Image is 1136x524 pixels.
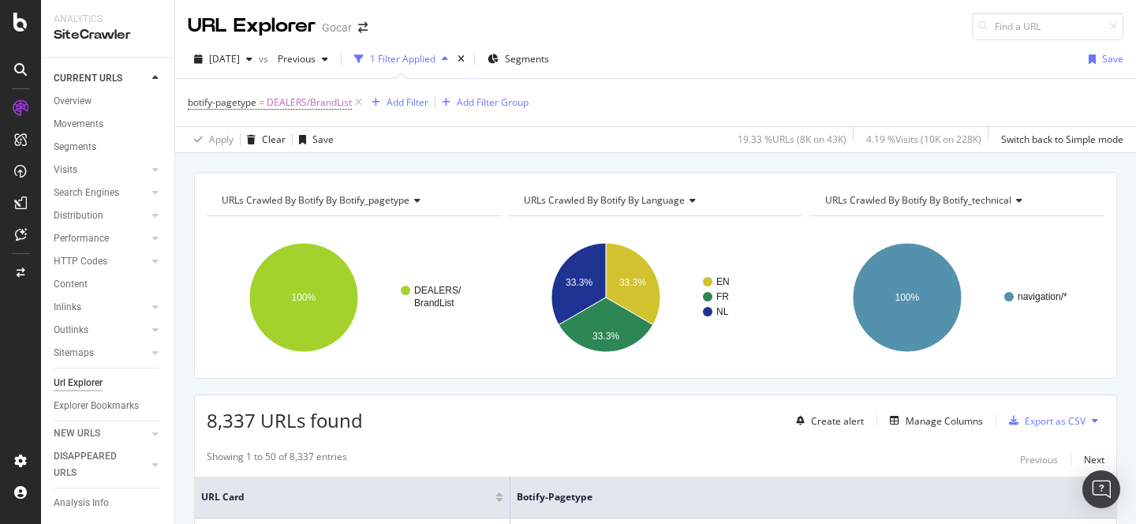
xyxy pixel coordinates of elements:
[54,185,148,201] a: Search Engines
[54,116,163,133] a: Movements
[54,93,163,110] a: Overview
[188,95,256,109] span: botify-pagetype
[906,414,983,428] div: Manage Columns
[414,298,454,309] text: BrandList
[505,52,549,65] span: Segments
[188,127,234,152] button: Apply
[1020,450,1058,469] button: Previous
[358,22,368,33] div: arrow-right-arrow-left
[312,133,334,146] div: Save
[810,229,1104,366] svg: A chart.
[322,20,352,36] div: Gocar
[219,188,487,213] h4: URLs Crawled By Botify By botify_pagetype
[54,139,163,155] a: Segments
[822,188,1090,213] h4: URLs Crawled By Botify By botify_technical
[1020,453,1058,466] div: Previous
[54,495,163,511] a: Analysis Info
[716,276,730,287] text: EN
[1084,453,1104,466] div: Next
[267,92,352,114] span: DEALERS/BrandList
[884,411,983,430] button: Manage Columns
[1025,414,1086,428] div: Export as CSV
[54,299,81,316] div: Inlinks
[54,448,133,481] div: DISAPPEARED URLS
[54,495,109,511] div: Analysis Info
[54,425,100,442] div: NEW URLS
[54,253,148,270] a: HTTP Codes
[1001,133,1123,146] div: Switch back to Simple mode
[209,52,240,65] span: 2025 Sep. 9th
[365,93,428,112] button: Add Filter
[972,13,1123,40] input: Find a URL
[521,188,789,213] h4: URLs Crawled By Botify By language
[54,93,92,110] div: Overview
[54,345,94,361] div: Sitemaps
[54,276,163,293] a: Content
[1084,450,1104,469] button: Next
[188,13,316,39] div: URL Explorer
[738,133,846,146] div: 19.33 % URLs ( 8K on 43K )
[54,70,148,87] a: CURRENT URLS
[188,47,259,72] button: [DATE]
[811,414,864,428] div: Create alert
[995,127,1123,152] button: Switch back to Simple mode
[54,208,103,224] div: Distribution
[54,253,107,270] div: HTTP Codes
[201,490,491,504] span: URL Card
[481,47,555,72] button: Segments
[54,13,162,26] div: Analytics
[54,398,163,414] a: Explorer Bookmarks
[435,93,529,112] button: Add Filter Group
[54,398,139,414] div: Explorer Bookmarks
[54,448,148,481] a: DISAPPEARED URLS
[54,162,77,178] div: Visits
[866,133,981,146] div: 4.19 % Visits ( 10K on 228K )
[454,51,468,67] div: times
[262,133,286,146] div: Clear
[54,26,162,44] div: SiteCrawler
[414,285,461,296] text: DEALERS/
[1082,470,1120,508] div: Open Intercom Messenger
[54,276,88,293] div: Content
[592,331,619,342] text: 33.3%
[241,127,286,152] button: Clear
[207,407,363,433] span: 8,337 URLs found
[292,292,316,303] text: 100%
[895,292,920,303] text: 100%
[207,450,347,469] div: Showing 1 to 50 of 8,337 entries
[825,193,1011,207] span: URLs Crawled By Botify By botify_technical
[207,229,501,366] svg: A chart.
[517,490,1078,504] span: botify-pagetype
[54,208,148,224] a: Distribution
[790,408,864,433] button: Create alert
[54,425,148,442] a: NEW URLS
[370,52,435,65] div: 1 Filter Applied
[54,185,119,201] div: Search Engines
[54,139,96,155] div: Segments
[54,345,148,361] a: Sitemaps
[54,116,103,133] div: Movements
[271,47,334,72] button: Previous
[271,52,316,65] span: Previous
[54,230,109,247] div: Performance
[54,322,148,339] a: Outlinks
[387,95,428,109] div: Add Filter
[54,375,103,391] div: Url Explorer
[348,47,454,72] button: 1 Filter Applied
[54,375,163,391] a: Url Explorer
[1082,47,1123,72] button: Save
[54,162,148,178] a: Visits
[716,291,729,302] text: FR
[1102,52,1123,65] div: Save
[1003,408,1086,433] button: Export as CSV
[457,95,529,109] div: Add Filter Group
[209,133,234,146] div: Apply
[259,52,271,65] span: vs
[222,193,409,207] span: URLs Crawled By Botify By botify_pagetype
[54,322,88,339] div: Outlinks
[54,230,148,247] a: Performance
[259,95,264,109] span: =
[524,193,685,207] span: URLs Crawled By Botify By language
